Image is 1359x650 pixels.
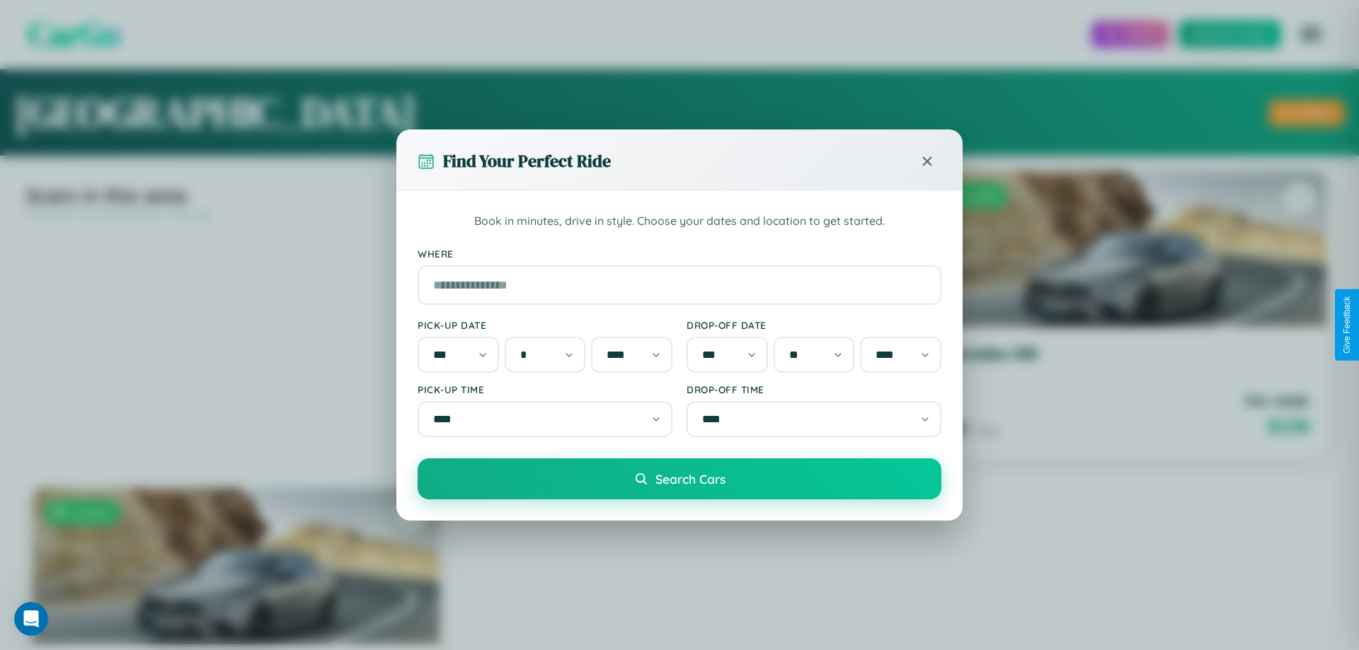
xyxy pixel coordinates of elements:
h3: Find Your Perfect Ride [443,149,611,173]
label: Drop-off Date [687,319,941,331]
button: Search Cars [418,458,941,499]
label: Drop-off Time [687,383,941,395]
p: Book in minutes, drive in style. Choose your dates and location to get started. [418,212,941,231]
label: Where [418,248,941,260]
label: Pick-up Date [418,319,672,331]
label: Pick-up Time [418,383,672,395]
span: Search Cars [655,471,726,487]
